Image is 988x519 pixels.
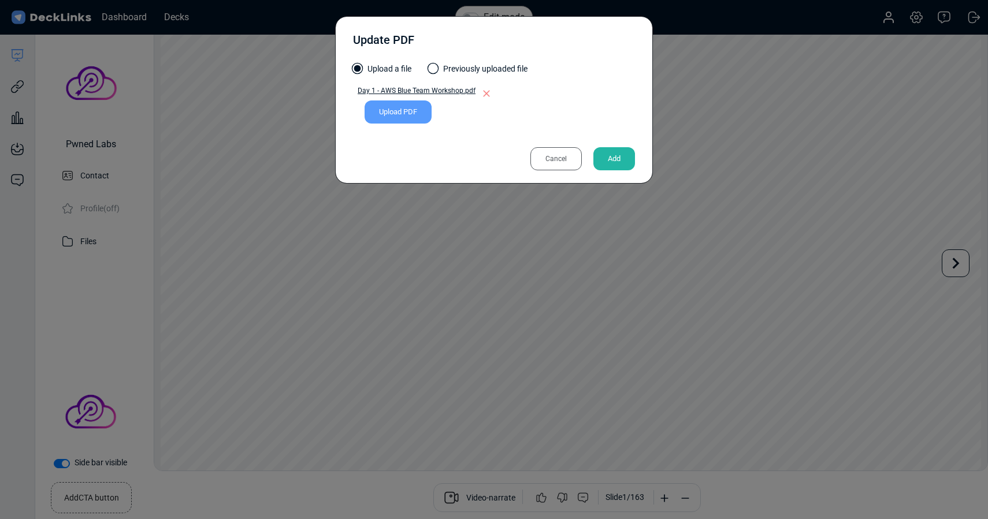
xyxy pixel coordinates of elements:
a: Day 1 - AWS Blue Team Workshop.pdf [353,85,476,100]
div: Update PDF [353,31,414,54]
label: Previously uploaded file [429,63,528,81]
div: Upload PDF [365,100,432,124]
div: Add [593,147,635,170]
div: Cancel [530,147,582,170]
label: Upload a file [353,63,411,81]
